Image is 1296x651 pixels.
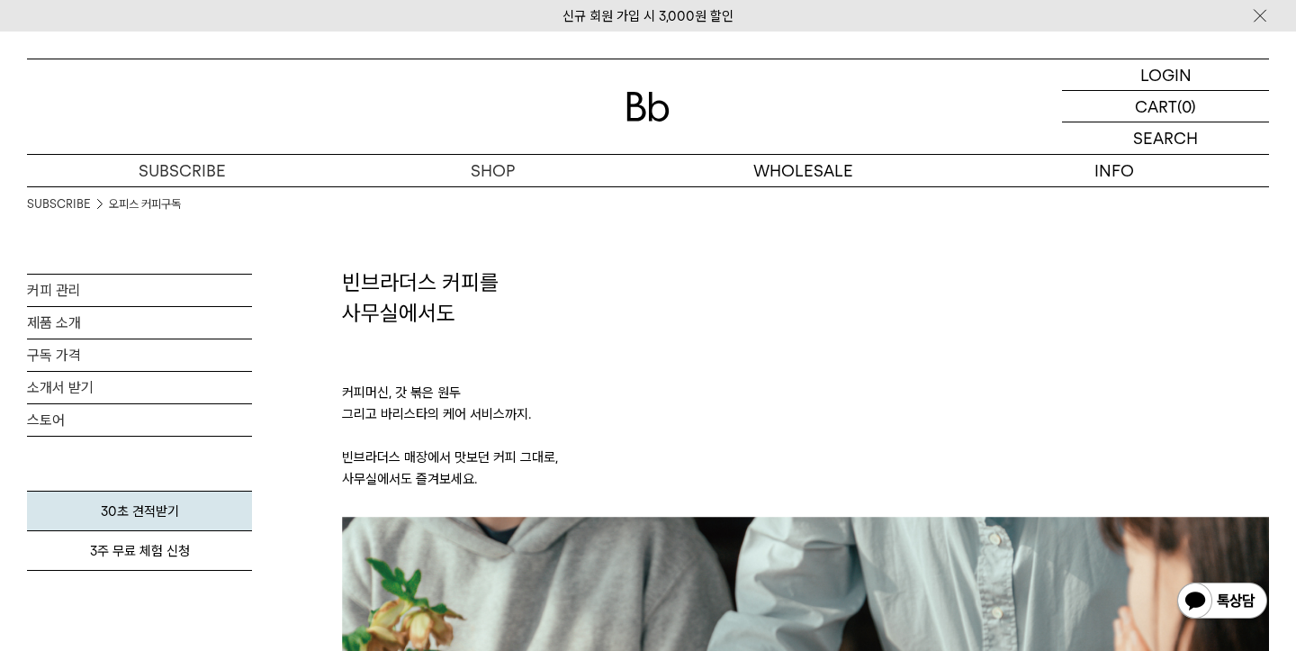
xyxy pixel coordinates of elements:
[626,92,670,122] img: 로고
[1135,91,1177,122] p: CART
[27,404,252,436] a: 스토어
[27,275,252,306] a: 커피 관리
[1175,581,1269,624] img: 카카오톡 채널 1:1 채팅 버튼
[562,8,733,24] a: 신규 회원 가입 시 3,000원 할인
[1062,59,1269,91] a: LOGIN
[648,155,958,186] p: WHOLESALE
[27,372,252,403] a: 소개서 받기
[342,267,1269,328] h2: 빈브라더스 커피를 사무실에서도
[27,531,252,571] a: 3주 무료 체험 신청
[27,195,91,213] a: SUBSCRIBE
[1177,91,1196,122] p: (0)
[109,195,181,213] a: 오피스 커피구독
[27,339,252,371] a: 구독 가격
[337,155,648,186] a: SHOP
[27,155,337,186] a: SUBSCRIBE
[1133,122,1198,154] p: SEARCH
[27,491,252,531] a: 30초 견적받기
[1062,91,1269,122] a: CART (0)
[958,155,1269,186] p: INFO
[1140,59,1192,90] p: LOGIN
[342,328,1269,517] p: 커피머신, 갓 볶은 원두 그리고 바리스타의 케어 서비스까지. 빈브라더스 매장에서 맛보던 커피 그대로, 사무실에서도 즐겨보세요.
[27,307,252,339] a: 제품 소개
